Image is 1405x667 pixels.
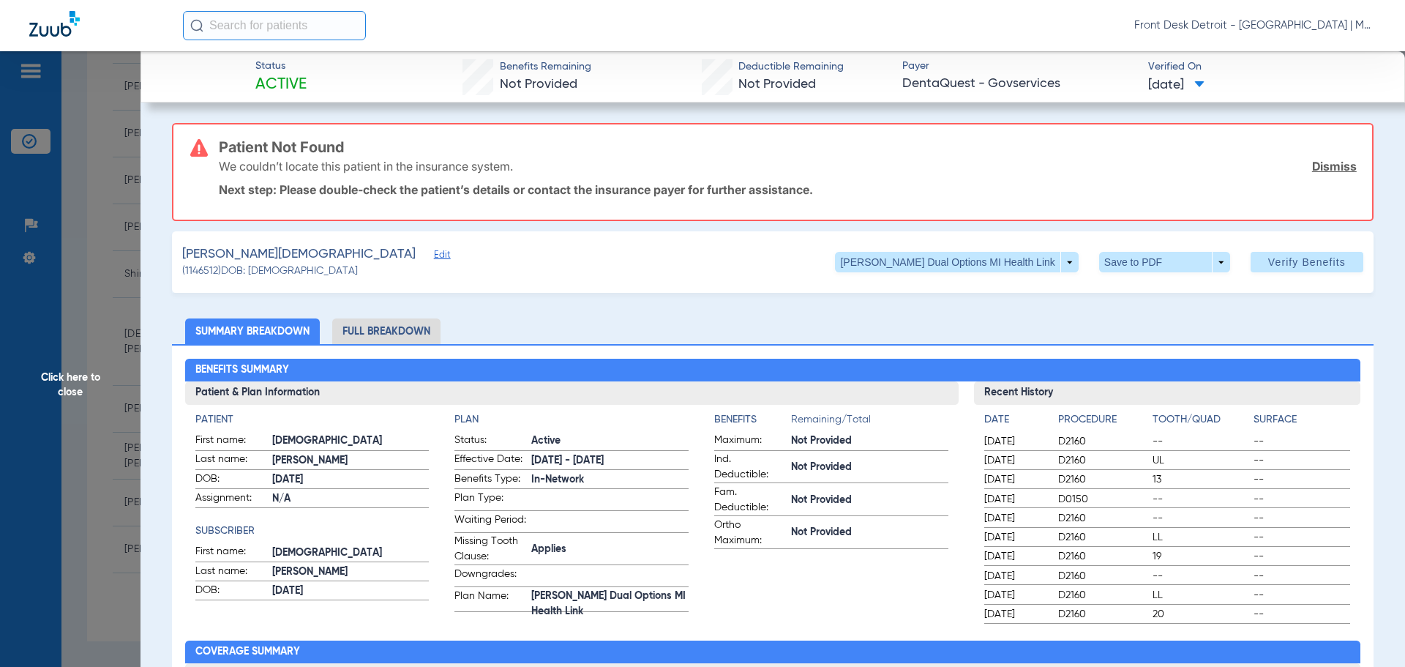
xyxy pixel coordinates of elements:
span: Maximum: [714,433,786,450]
span: [DATE] [984,492,1046,507]
span: In-Network [531,472,689,488]
span: [DEMOGRAPHIC_DATA] [272,545,430,561]
span: Last name: [195,452,267,469]
span: Status: [454,433,526,450]
span: Not Provided [791,525,948,540]
span: [PERSON_NAME][DEMOGRAPHIC_DATA] [182,245,416,264]
span: Front Desk Detroit - [GEOGRAPHIC_DATA] | My Community Dental Centers [1134,18,1376,33]
h4: Benefits [714,412,791,428]
span: D2160 [1058,530,1147,545]
span: Remaining/Total [791,412,948,433]
span: D2160 [1058,588,1147,603]
span: -- [1254,569,1350,584]
span: Plan Name: [454,589,526,612]
span: [DATE] [984,607,1046,622]
li: Summary Breakdown [185,318,320,344]
span: [PERSON_NAME] [272,564,430,580]
app-breakdown-title: Benefits [714,412,791,433]
span: [DATE] [984,472,1046,487]
app-breakdown-title: Surface [1254,412,1350,433]
span: D2160 [1058,549,1147,564]
span: First name: [195,433,267,450]
input: Search for patients [183,11,366,40]
span: (1146512) DOB: [DEMOGRAPHIC_DATA] [182,264,358,279]
span: Missing Tooth Clause: [454,534,526,564]
span: DOB: [195,472,267,489]
span: Ind. Deductible: [714,452,786,482]
span: Not Provided [791,493,948,508]
span: Plan Type: [454,491,526,510]
span: -- [1254,453,1350,468]
span: -- [1254,530,1350,545]
span: -- [1254,607,1350,622]
span: -- [1254,472,1350,487]
button: [PERSON_NAME] Dual Options MI Health Link [835,252,1078,272]
p: We couldn’t locate this patient in the insurance system. [219,159,513,174]
span: -- [1254,511,1350,526]
span: 20 [1153,607,1249,622]
img: Zuub Logo [29,11,80,37]
h3: Recent History [974,381,1361,405]
span: Verify Benefits [1268,256,1346,268]
h4: Surface [1254,412,1350,428]
span: D2160 [1058,511,1147,526]
span: Not Provided [791,460,948,475]
button: Save to PDF [1099,252,1230,272]
span: Fam. Deductible: [714,485,786,515]
span: -- [1254,492,1350,507]
span: [DATE] [272,584,430,599]
span: D2160 [1058,607,1147,622]
span: [DATE] [984,511,1046,526]
li: Full Breakdown [332,318,441,344]
span: [DATE] [272,472,430,488]
img: Search Icon [190,19,203,32]
span: D0150 [1058,492,1147,507]
span: [DATE] [984,530,1046,545]
span: [DATE] [984,588,1046,603]
app-breakdown-title: Patient [195,412,430,428]
span: Assignment: [195,491,267,508]
span: [DATE] [1148,76,1204,94]
span: [PERSON_NAME] [272,453,430,469]
span: -- [1254,434,1350,449]
span: [DATE] [984,549,1046,564]
span: Benefits Remaining [500,59,591,75]
span: Not Provided [791,433,948,449]
h3: Patient & Plan Information [185,381,959,405]
span: -- [1153,434,1249,449]
h4: Plan [454,412,689,428]
img: error-icon [190,139,208,157]
span: Active [531,433,689,449]
iframe: Chat Widget [1332,597,1405,667]
app-breakdown-title: Date [984,412,1046,433]
span: -- [1254,588,1350,603]
span: D2160 [1058,472,1147,487]
span: Not Provided [738,78,816,91]
span: D2160 [1058,453,1147,468]
a: Dismiss [1312,159,1357,174]
span: D2160 [1058,569,1147,584]
h3: Patient Not Found [219,140,1357,154]
span: Downgrades: [454,567,526,586]
span: Benefits Type: [454,472,526,489]
p: Next step: Please double-check the patient’s details or contact the insurance payer for further a... [219,182,1357,197]
h4: Procedure [1058,412,1147,428]
h2: Coverage Summary [185,641,1361,664]
h4: Date [984,412,1046,428]
span: Deductible Remaining [738,59,844,75]
span: First name: [195,544,267,562]
button: Verify Benefits [1251,252,1363,272]
span: 13 [1153,472,1249,487]
span: -- [1153,492,1249,507]
span: DOB: [195,583,267,600]
h2: Benefits Summary [185,359,1361,382]
app-breakdown-title: Tooth/Quad [1153,412,1249,433]
span: Payer [902,59,1136,74]
span: [DATE] [984,569,1046,584]
span: [PERSON_NAME] Dual Options MI Health Link [531,596,689,611]
span: Status [255,59,307,74]
span: [DATE] [984,434,1046,449]
span: Waiting Period: [454,513,526,532]
span: -- [1153,569,1249,584]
